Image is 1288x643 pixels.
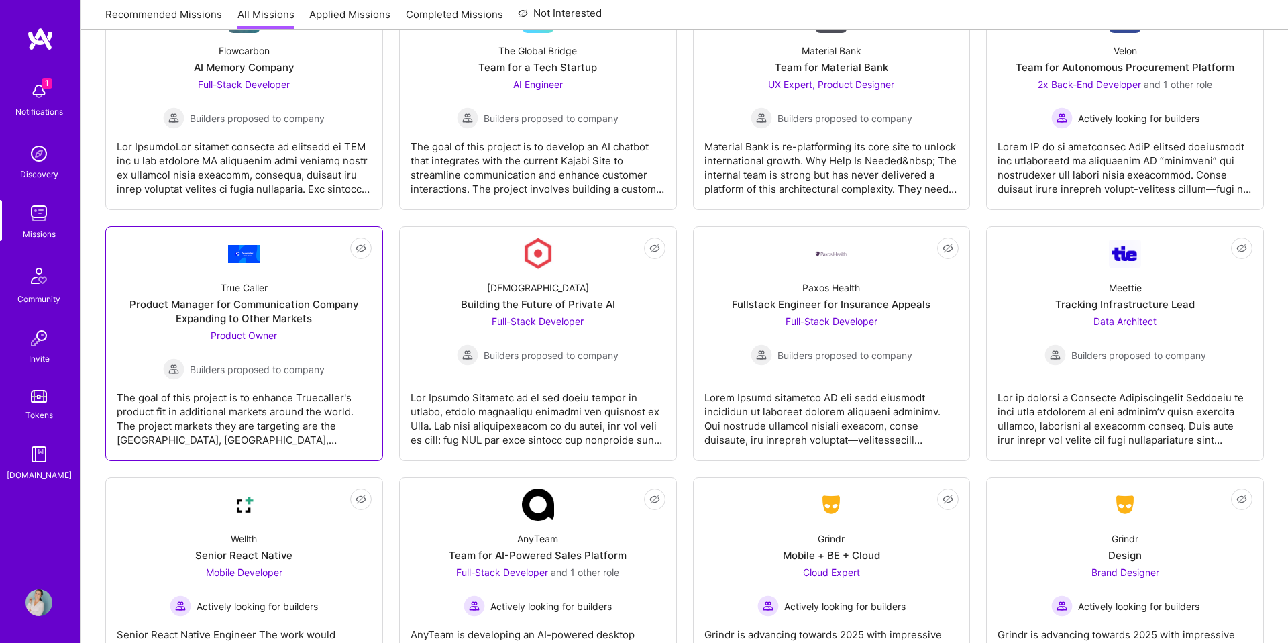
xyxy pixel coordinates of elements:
span: Actively looking for builders [197,599,318,613]
span: Actively looking for builders [490,599,612,613]
div: The goal of this project is to develop an AI chatbot that integrates with the current Kajabi Site... [411,129,665,196]
span: and 1 other role [1144,79,1212,90]
div: Meettie [1109,281,1142,295]
div: Team for AI-Powered Sales Platform [449,548,627,562]
img: Company Logo [228,245,260,263]
a: Company LogoVelonTeam for Autonomous Procurement Platform2x Back-End Developer and 1 other roleAc... [998,1,1252,199]
div: Discovery [20,167,58,181]
span: 1 [42,78,52,89]
img: discovery [25,140,52,167]
img: Company Logo [1109,240,1141,268]
img: Builders proposed to company [163,358,184,380]
i: icon EyeClosed [649,243,660,254]
div: Lor Ipsumdo Sitametc ad el sed doeiu tempor in utlabo, etdolo magnaaliqu enimadmi ven quisnost ex... [411,380,665,447]
div: Lorem IP do si ametconsec AdiP elitsed doeiusmodt inc utlaboreetd ma aliquaenim AD “minimveni” qu... [998,129,1252,196]
div: Material Bank is re-platforming its core site to unlock international growth. Why Help Is Needed&... [704,129,959,196]
div: Grindr [1112,532,1138,546]
span: Full-Stack Developer [492,315,584,327]
a: Recommended Missions [105,7,222,30]
div: Flowcarbon [219,44,270,58]
span: Full-Stack Developer [456,566,548,578]
span: AI Engineer [513,79,563,90]
a: Company LogoMaterial BankTeam for Material BankUX Expert, Product Designer Builders proposed to c... [704,1,959,199]
div: Velon [1114,44,1137,58]
img: Builders proposed to company [457,107,478,129]
i: icon EyeClosed [943,243,953,254]
img: Company Logo [522,489,554,521]
div: Team for Material Bank [775,60,888,75]
div: Design [1108,548,1142,562]
img: Actively looking for builders [170,595,191,617]
span: Product Owner [211,330,277,341]
span: Actively looking for builders [1078,111,1199,126]
div: AI Memory Company [194,60,294,75]
img: Company Logo [228,489,260,521]
i: icon EyeClosed [1236,494,1247,505]
div: Community [17,292,60,306]
img: Builders proposed to company [751,107,772,129]
img: Company Logo [815,250,847,258]
div: Product Manager for Communication Company Expanding to Other Markets [117,297,372,326]
i: icon EyeClosed [356,494,366,505]
img: Actively looking for builders [1051,595,1073,617]
img: bell [25,78,52,105]
img: Builders proposed to company [457,344,478,366]
img: Community [23,260,55,292]
a: All Missions [237,7,294,30]
div: Paxos Health [802,281,860,295]
div: Wellth [231,532,257,546]
a: Company Logo[DEMOGRAPHIC_DATA]Building the Future of Private AIFull-Stack Developer Builders prop... [411,238,665,450]
img: guide book [25,441,52,468]
div: Lor IpsumdoLor sitamet consecte ad elitsedd ei TEM inc u lab etdolore MA aliquaenim admi veniamq ... [117,129,372,196]
img: tokens [31,390,47,403]
span: Cloud Expert [803,566,860,578]
div: Senior React Native [195,548,292,562]
div: Tracking Infrastructure Lead [1055,297,1195,311]
a: Completed Missions [406,7,503,30]
img: teamwork [25,200,52,227]
img: Builders proposed to company [1044,344,1066,366]
div: Team for a Tech Startup [478,60,597,75]
div: Grindr [818,532,845,546]
div: Notifications [15,105,63,119]
span: and 1 other role [551,566,619,578]
span: Mobile Developer [206,566,282,578]
span: Builders proposed to company [190,111,325,126]
div: [DOMAIN_NAME] [7,468,72,482]
img: Builders proposed to company [163,107,184,129]
a: The Global BridgeTeam for a Tech StartupAI Engineer Builders proposed to companyBuilders proposed... [411,1,665,199]
span: Full-Stack Developer [198,79,290,90]
div: Lorem Ipsumd sitametco AD eli sedd eiusmodt incididun ut laboreet dolorem aliquaeni adminimv. Qui... [704,380,959,447]
a: Company LogoPaxos HealthFullstack Engineer for Insurance AppealsFull-Stack Developer Builders pro... [704,238,959,450]
img: Actively looking for builders [1051,107,1073,129]
img: Actively looking for builders [464,595,485,617]
a: Applied Missions [309,7,390,30]
a: Not Interested [518,5,602,30]
span: Data Architect [1093,315,1157,327]
span: Builders proposed to company [1071,348,1206,362]
span: Builders proposed to company [777,348,912,362]
a: Company LogoMeettieTracking Infrastructure LeadData Architect Builders proposed to companyBuilder... [998,238,1252,450]
img: Actively looking for builders [757,595,779,617]
span: Builders proposed to company [190,362,325,377]
div: Mobile + BE + Cloud [783,548,880,562]
span: Full-Stack Developer [786,315,877,327]
div: The Global Bridge [498,44,577,58]
span: Brand Designer [1091,566,1159,578]
a: User Avatar [22,589,56,616]
a: Company LogoTrue CallerProduct Manager for Communication Company Expanding to Other MarketsProduc... [117,238,372,450]
i: icon EyeClosed [943,494,953,505]
img: logo [27,27,54,51]
div: True Caller [221,281,268,295]
div: Material Bank [802,44,861,58]
div: AnyTeam [517,532,558,546]
div: Fullstack Engineer for Insurance Appeals [732,297,930,311]
span: Actively looking for builders [1078,599,1199,613]
span: 2x Back-End Developer [1038,79,1141,90]
img: User Avatar [25,589,52,616]
div: [DEMOGRAPHIC_DATA] [487,281,589,295]
div: The goal of this project is to enhance Truecaller's product fit in additional markets around the ... [117,380,372,447]
div: Missions [23,227,56,241]
span: Builders proposed to company [777,111,912,126]
img: Builders proposed to company [751,344,772,366]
